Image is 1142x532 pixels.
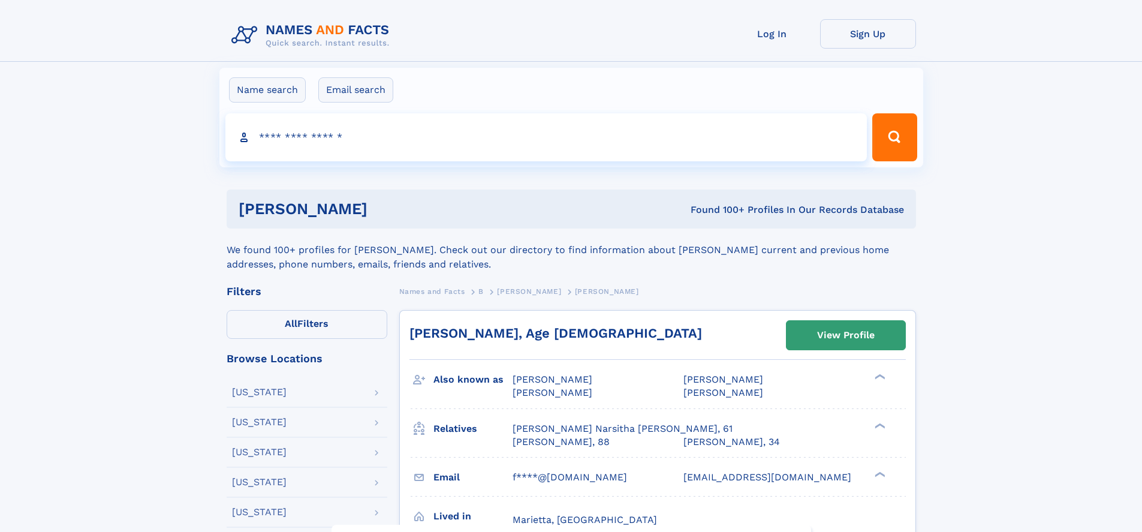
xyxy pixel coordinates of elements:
[787,321,905,350] a: View Profile
[872,470,886,478] div: ❯
[227,19,399,52] img: Logo Names and Facts
[225,113,867,161] input: search input
[513,387,592,398] span: [PERSON_NAME]
[872,422,886,429] div: ❯
[409,326,702,341] a: [PERSON_NAME], Age [DEMOGRAPHIC_DATA]
[683,435,780,449] a: [PERSON_NAME], 34
[232,417,287,427] div: [US_STATE]
[497,287,561,296] span: [PERSON_NAME]
[724,19,820,49] a: Log In
[227,310,387,339] label: Filters
[399,284,465,299] a: Names and Facts
[433,419,513,439] h3: Relatives
[227,286,387,297] div: Filters
[820,19,916,49] a: Sign Up
[239,202,529,217] h1: [PERSON_NAME]
[232,447,287,457] div: [US_STATE]
[478,284,484,299] a: B
[232,477,287,487] div: [US_STATE]
[872,373,886,381] div: ❯
[227,229,916,272] div: We found 100+ profiles for [PERSON_NAME]. Check out our directory to find information about [PERS...
[433,369,513,390] h3: Also known as
[232,507,287,517] div: [US_STATE]
[683,374,763,385] span: [PERSON_NAME]
[683,471,851,483] span: [EMAIL_ADDRESS][DOMAIN_NAME]
[433,506,513,527] h3: Lived in
[232,387,287,397] div: [US_STATE]
[433,467,513,488] h3: Email
[513,422,733,435] a: [PERSON_NAME] Narsitha [PERSON_NAME], 61
[513,374,592,385] span: [PERSON_NAME]
[683,387,763,398] span: [PERSON_NAME]
[817,321,875,349] div: View Profile
[575,287,639,296] span: [PERSON_NAME]
[513,514,657,525] span: Marietta, [GEOGRAPHIC_DATA]
[318,77,393,103] label: Email search
[229,77,306,103] label: Name search
[513,435,610,449] a: [PERSON_NAME], 88
[497,284,561,299] a: [PERSON_NAME]
[872,113,917,161] button: Search Button
[285,318,297,329] span: All
[478,287,484,296] span: B
[227,353,387,364] div: Browse Locations
[529,203,904,217] div: Found 100+ Profiles In Our Records Database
